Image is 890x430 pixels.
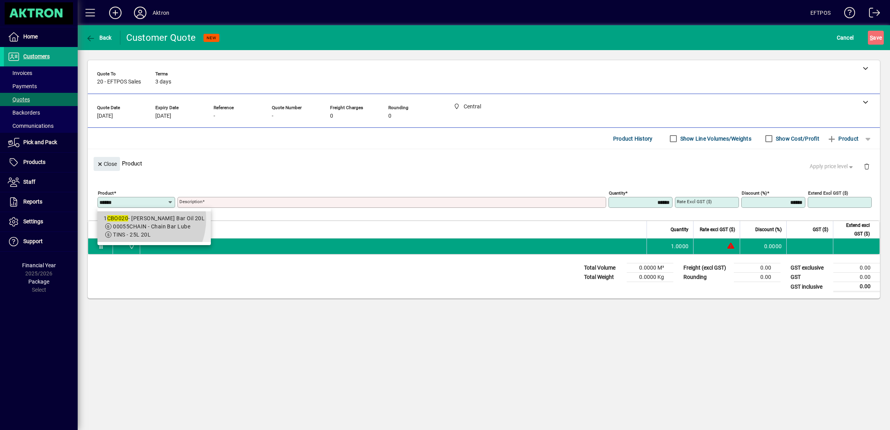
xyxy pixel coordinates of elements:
app-page-header-button: Delete [857,163,876,170]
button: Delete [857,157,876,176]
mat-label: Description [179,199,202,204]
td: GST [787,273,833,282]
span: TINS - 25L 20L [113,232,151,238]
app-page-header-button: Close [92,160,122,167]
span: - [214,113,215,119]
span: Central [127,242,136,251]
a: Communications [4,119,78,132]
td: 0.00 [734,273,780,282]
span: NEW [207,35,216,40]
span: [DATE] [155,113,171,119]
span: 00055CHAIN - Chain Bar Lube [113,223,190,230]
span: Quantity [671,225,688,234]
a: Payments [4,80,78,93]
td: Total Volume [580,263,627,273]
span: 20 - EFTPOS Sales [97,79,141,85]
span: ave [870,31,882,44]
span: Home [23,33,38,40]
a: Products [4,153,78,172]
td: 0.00 [734,263,780,273]
span: Pick and Pack [23,139,57,145]
a: Staff [4,172,78,192]
span: 1.0000 [671,242,689,250]
a: Support [4,232,78,251]
button: Profile [128,6,153,20]
span: Financial Year [22,262,56,268]
td: Rounding [680,273,734,282]
a: Reports [4,192,78,212]
a: Quotes [4,93,78,106]
mat-label: Discount (%) [742,190,767,196]
label: Show Cost/Profit [774,135,819,143]
td: 0.00 [833,273,880,282]
span: Payments [8,83,37,89]
em: CBO020 [107,215,129,221]
button: Save [868,31,884,45]
mat-label: Rate excl GST ($) [677,199,712,204]
span: Settings [23,218,43,225]
div: EFTPOS [810,7,831,19]
div: Product [88,149,880,178]
td: GST inclusive [787,282,833,292]
a: Invoices [4,66,78,80]
span: Discount (%) [755,225,782,234]
td: 0.00 [833,263,880,273]
span: 0 [388,113,391,119]
mat-label: Quantity [609,190,625,196]
span: Customers [23,53,50,59]
a: Logout [863,2,880,27]
span: Package [28,279,49,285]
app-page-header-button: Back [78,31,120,45]
span: 0 [330,113,333,119]
span: Back [86,35,112,41]
span: Invoices [8,70,32,76]
div: Customer Quote [126,31,196,44]
td: Total Weight [580,273,627,282]
span: Staff [23,179,35,185]
button: Product History [610,132,656,146]
a: Settings [4,212,78,232]
button: Close [94,157,120,171]
td: 0.00 [833,282,880,292]
span: Extend excl GST ($) [838,221,870,238]
span: 3 days [155,79,171,85]
button: Back [84,31,114,45]
a: Knowledge Base [838,2,855,27]
span: - [272,113,273,119]
mat-label: Extend excl GST ($) [808,190,848,196]
div: Aktron [153,7,169,19]
span: [DATE] [97,113,113,119]
span: Products [23,159,45,165]
span: Product History [613,132,653,145]
span: Apply price level [810,162,855,171]
a: Backorders [4,106,78,119]
div: 1 - [PERSON_NAME] Bar Oil 20L [104,214,205,223]
mat-option: 1CBO020 - Morris Cutter Bar Oil 20L [97,211,211,242]
span: Close [97,158,117,171]
label: Show Line Volumes/Weights [679,135,751,143]
mat-label: Product [98,190,114,196]
td: 0.0000 M³ [627,263,673,273]
a: Pick and Pack [4,133,78,152]
button: Apply price level [807,160,858,174]
td: 0.0000 [740,239,786,254]
span: Communications [8,123,54,129]
span: Reports [23,198,42,205]
span: S [870,35,873,41]
button: Cancel [835,31,856,45]
td: Freight (excl GST) [680,263,734,273]
span: Quotes [8,96,30,103]
a: Home [4,27,78,47]
td: 0.0000 Kg [627,273,673,282]
td: GST exclusive [787,263,833,273]
span: Backorders [8,110,40,116]
button: Add [103,6,128,20]
span: Cancel [837,31,854,44]
span: Support [23,238,43,244]
span: Rate excl GST ($) [700,225,735,234]
span: GST ($) [813,225,828,234]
